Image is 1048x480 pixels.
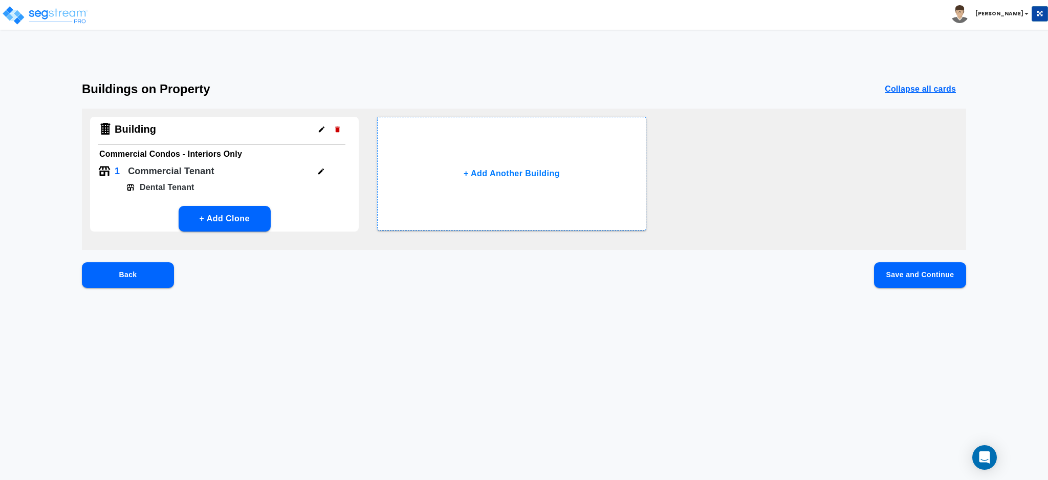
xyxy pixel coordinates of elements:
[2,5,89,26] img: logo_pro_r.png
[128,164,214,178] p: Commercial Tenant
[99,147,350,161] h6: Commercial Condos - Interiors Only
[377,117,646,231] button: + Add Another Building
[82,262,174,288] button: Back
[98,165,111,177] img: Tenant Icon
[98,122,113,136] img: Building Icon
[885,83,956,95] p: Collapse all cards
[874,262,966,288] button: Save and Continue
[135,181,194,194] p: Dental Tenant
[126,183,135,192] img: Tenant Icon
[115,164,120,178] p: 1
[951,5,969,23] img: avatar.png
[972,445,997,470] div: Open Intercom Messenger
[115,123,156,136] h4: Building
[82,82,210,96] h3: Buildings on Property
[179,206,271,232] button: + Add Clone
[975,10,1023,17] b: [PERSON_NAME]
